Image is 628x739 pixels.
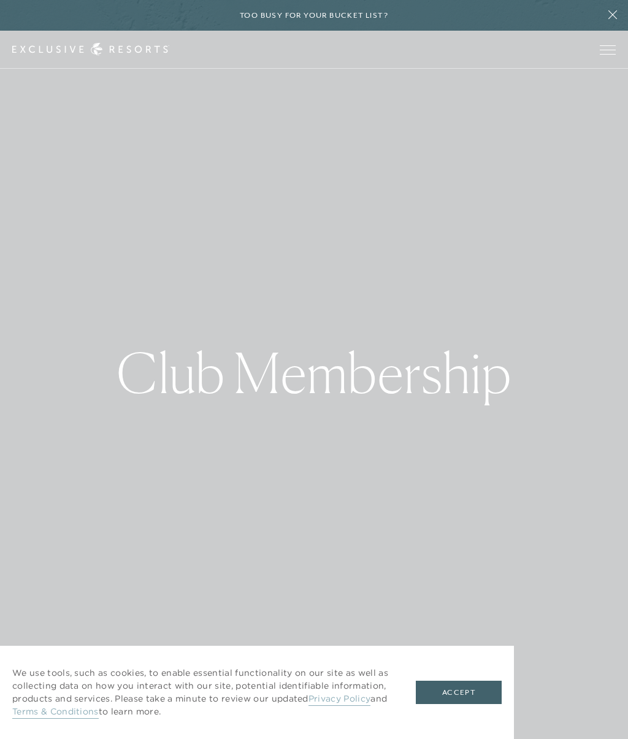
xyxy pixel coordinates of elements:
a: Privacy Policy [308,693,370,706]
p: We use tools, such as cookies, to enable essential functionality on our site as well as collectin... [12,667,391,718]
button: Accept [416,681,502,704]
h6: Too busy for your bucket list? [240,10,388,21]
h1: Club Membership [117,345,511,400]
button: Open navigation [600,45,616,54]
a: Terms & Conditions [12,706,99,719]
